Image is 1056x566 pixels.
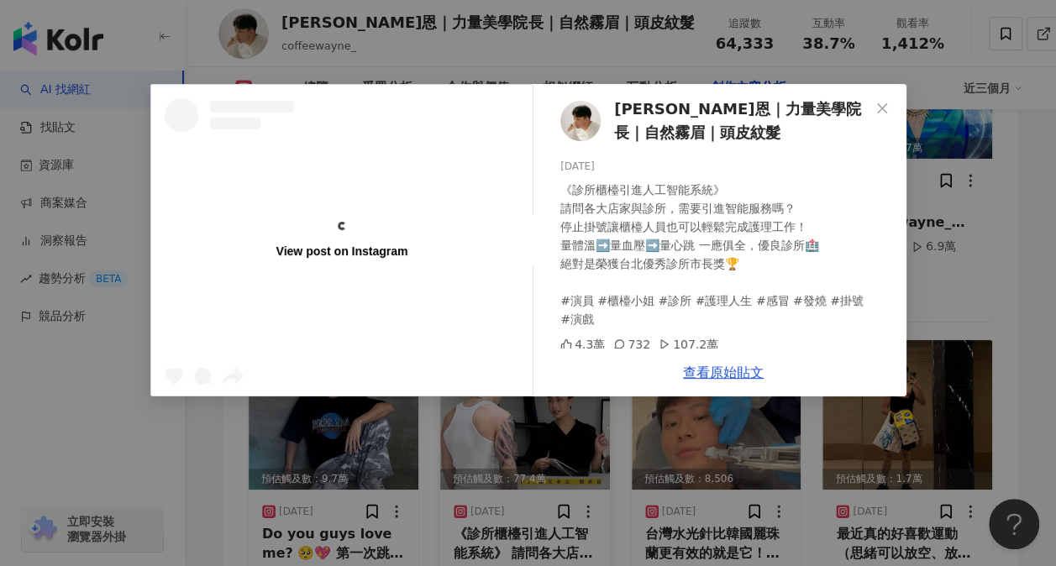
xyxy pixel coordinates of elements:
[560,101,601,141] img: KOL Avatar
[276,244,407,259] div: View post on Instagram
[560,97,869,145] a: KOL Avatar[PERSON_NAME]恩｜力量美學院長｜自然霧眉｜頭皮紋髮
[865,92,899,125] button: Close
[560,335,605,354] div: 4.3萬
[659,335,718,354] div: 107.2萬
[614,97,869,145] span: [PERSON_NAME]恩｜力量美學院長｜自然霧眉｜頭皮紋髮
[151,85,533,396] a: View post on Instagram
[875,102,889,115] span: close
[560,159,893,175] div: [DATE]
[683,364,764,380] a: 查看原始貼文
[560,181,893,328] div: 《診所櫃檯引進人工智能系統》 請問各大店家與診所，需要引進智能服務嗎？ 停止掛號讓櫃檯人員也可以輕鬆完成護理工作！ 量體溫➡️量血壓➡️量心跳 一應俱全，優良診所🏥 絕對是榮獲台北優秀診所市長獎...
[613,335,650,354] div: 732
